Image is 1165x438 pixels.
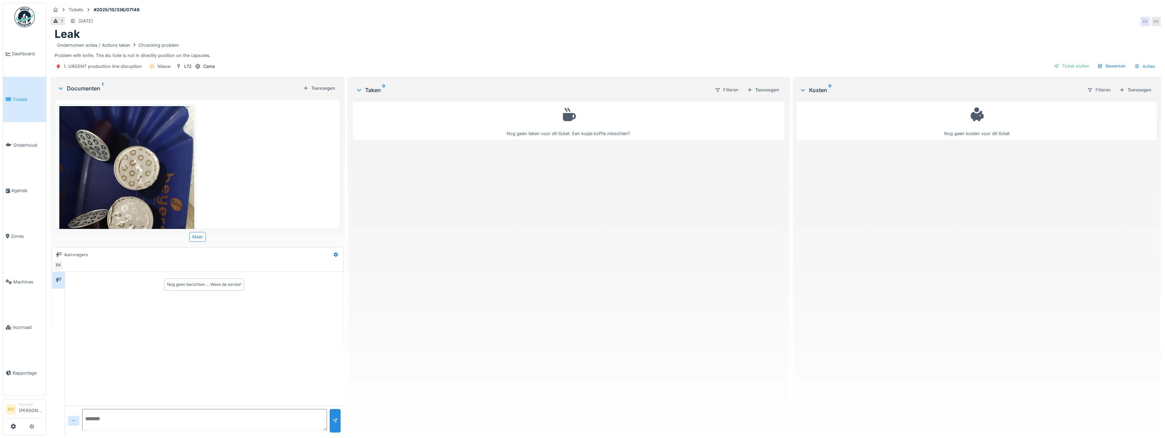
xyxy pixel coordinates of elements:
div: Tickets [69,6,83,13]
span: Zones [11,233,43,239]
div: Aanvragers [64,251,88,258]
div: Filteren [1084,85,1114,95]
div: 1 [61,18,63,24]
span: Machines [13,279,43,285]
li: KV [6,404,16,414]
div: Nieuw [158,63,170,70]
a: Rapportage [3,350,46,396]
div: EK [54,261,63,270]
a: Dashboard [3,31,46,77]
div: EK [1151,17,1161,26]
a: Voorraad [3,305,46,350]
div: Taken [356,86,709,94]
div: Toevoegen [1117,85,1154,94]
sup: 0 [828,86,832,94]
div: Kosten [800,86,1081,94]
span: Rapportage [13,370,43,376]
a: Machines [3,259,46,305]
a: KV Manager[PERSON_NAME] [6,402,43,418]
span: Agenda [11,187,43,194]
span: Tickets [13,96,43,103]
span: Onderhoud [13,142,43,148]
div: Manager [19,402,43,407]
li: [PERSON_NAME] [19,402,43,417]
div: [DATE] [78,18,93,24]
a: Tickets [3,77,46,122]
span: Dashboard [12,50,43,57]
div: Nog geen kosten voor dit ticket [801,105,1152,137]
div: Filteren [712,85,742,95]
div: Nog geen berichten … Wees de eerste! [167,281,241,288]
div: Ondernomen acties / Actions taken Chcecking problem [57,42,179,48]
span: Voorraad [13,324,43,331]
div: Toevoegen [300,84,338,93]
div: Cama [203,63,215,70]
div: Problem with knife. The alu folie is not in directlly position on the capsules. [55,41,1157,59]
sup: 1 [102,84,103,92]
h1: Leak [55,28,80,41]
img: sqg9mwto8l0jso7a1vquvdy0a9jx [59,106,194,286]
div: EK [1140,17,1150,26]
div: Ticket sluiten [1051,61,1092,71]
strong: #2025/10/336/07148 [91,6,142,13]
div: Documenten [57,84,300,92]
div: Acties [1131,61,1158,71]
div: L72 [184,63,192,70]
div: Bewerken [1095,61,1129,71]
img: Badge_color-CXgf-gQk.svg [14,7,35,27]
div: Toevoegen [744,85,782,94]
sup: 0 [382,86,385,94]
a: Agenda [3,168,46,214]
div: 1. URGENT production line disruption [64,63,142,70]
a: Onderhoud [3,122,46,168]
div: Meer [189,232,206,242]
div: Nog geen taken voor dit ticket. Een kopje koffie misschien? [357,105,780,137]
a: Zones [3,214,46,259]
